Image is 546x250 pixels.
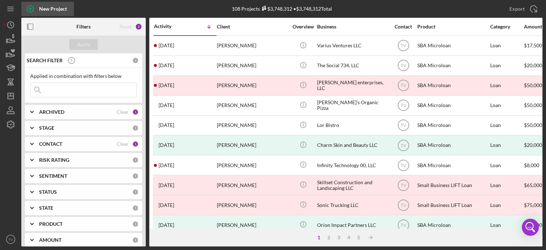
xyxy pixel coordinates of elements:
div: 0 [132,237,139,243]
div: 0 [132,205,139,211]
div: SBA Microloan [417,56,488,75]
div: 2 [135,23,142,30]
b: SENTIMENT [39,173,67,179]
b: STATE [39,205,53,211]
b: AMOUNT [39,237,61,243]
b: Filters [76,24,91,30]
div: 1 [314,235,324,240]
time: 2025-09-21 12:18 [159,43,174,48]
div: Clear [117,141,129,147]
div: Small Business LIFT Loan [417,176,488,195]
div: Orion Impact Partners LLC [317,216,388,234]
div: Loan [490,56,523,75]
b: ARCHIVED [39,109,64,115]
time: 2025-08-31 01:02 [159,83,174,88]
div: Applied in combination with filters below [30,73,137,79]
div: 3 [334,235,344,240]
time: 2025-08-25 15:41 [159,122,174,128]
div: Category [490,24,523,30]
span: $50,000 [524,122,542,128]
time: 2025-05-12 17:16 [159,222,174,228]
div: [PERSON_NAME] [217,56,288,75]
span: $8,000 [524,162,539,168]
div: 0 [132,173,139,179]
div: Activity [154,23,185,29]
div: SBA Microloan [417,156,488,175]
div: SBA Microloan [417,76,488,95]
div: 4 [344,235,354,240]
div: Contact [390,24,417,30]
text: TV [401,143,406,148]
div: Client [217,24,288,30]
div: 2 [324,235,334,240]
div: The Social 734, LLC [317,56,388,75]
text: TV [401,103,406,108]
div: [PERSON_NAME] [217,36,288,55]
text: TV [401,63,406,68]
div: Clear [117,109,129,115]
div: SBA Microloan [417,96,488,115]
time: 2025-08-25 16:00 [159,102,174,108]
text: TV [401,123,406,128]
div: Loan [490,76,523,95]
div: 0 [132,157,139,163]
div: 0 [132,125,139,131]
div: Lor Bistro [317,116,388,135]
b: RISK RATING [39,157,69,163]
div: Skillset Construction and Landscaping LLC [317,176,388,195]
div: Loan [490,216,523,234]
div: Infinity Technology 00, LLC [317,156,388,175]
div: [PERSON_NAME]'s Organic Pizza [317,96,388,115]
div: Varius Ventures LLC [317,36,388,55]
div: [PERSON_NAME] [217,116,288,135]
div: Loan [490,196,523,214]
div: Loan [490,176,523,195]
div: 1 [132,109,139,115]
time: 2025-06-10 15:54 [159,182,174,188]
div: Loan [490,36,523,55]
div: $3,748,312 [260,6,292,12]
div: [PERSON_NAME] [217,96,288,115]
text: TV [401,43,406,48]
b: STAGE [39,125,54,131]
time: 2025-09-03 20:23 [159,63,174,68]
div: SBA Microloan [417,36,488,55]
text: TV [401,223,406,228]
div: Apply [77,39,90,50]
div: [PERSON_NAME] [217,216,288,234]
div: 0 [132,221,139,227]
text: TV [9,238,13,241]
button: Apply [69,39,98,50]
div: [PERSON_NAME] enterprises, LLC [317,76,388,95]
div: Reset [119,24,132,30]
text: TV [401,83,406,88]
span: $50,000 [524,102,542,108]
div: Loan [490,156,523,175]
div: Charm Skin and Beauty LLC [317,136,388,155]
div: Sonic Trucking LLC [317,196,388,214]
div: New Project [39,2,67,16]
time: 2025-07-31 13:34 [159,142,174,148]
text: TV [401,203,406,208]
b: STATUS [39,189,57,195]
div: Export [509,2,525,16]
div: Loan [490,116,523,135]
div: Loan [490,96,523,115]
div: 108 Projects • $3,748,312 Total [232,6,332,12]
div: Small Business LIFT Loan [417,196,488,214]
button: New Project [21,2,74,16]
div: [PERSON_NAME] [217,136,288,155]
span: $17,500 [524,42,542,48]
div: [PERSON_NAME] [217,196,288,214]
b: PRODUCT [39,221,63,227]
text: TV [401,183,406,188]
div: 0 [132,57,139,64]
div: Open Intercom Messenger [522,219,539,236]
div: SBA Microloan [417,116,488,135]
text: TV [401,163,406,168]
div: SBA Microloan [417,136,488,155]
div: SBA Microloan [417,216,488,234]
div: [PERSON_NAME] [217,176,288,195]
div: Business [317,24,388,30]
time: 2025-06-24 14:02 [159,163,174,168]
